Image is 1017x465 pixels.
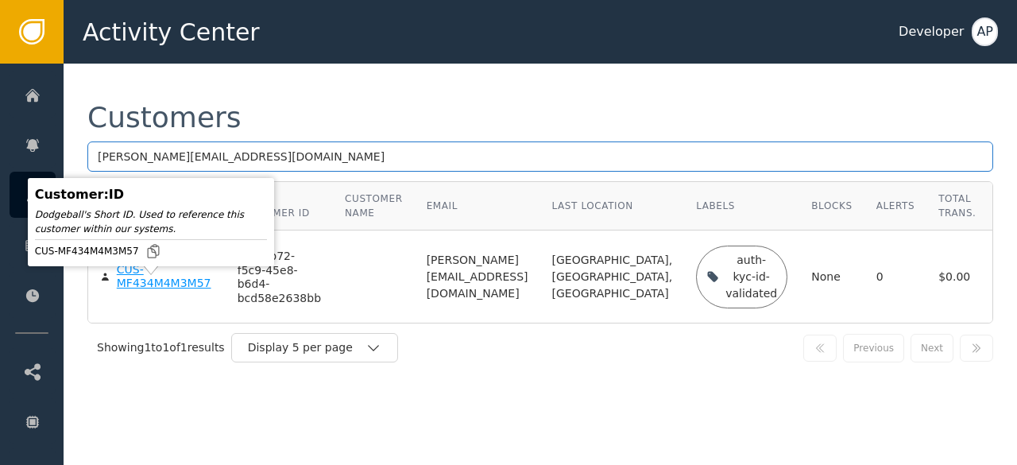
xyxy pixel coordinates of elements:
[345,192,403,220] div: Customer Name
[248,339,365,356] div: Display 5 per page
[540,231,685,323] td: [GEOGRAPHIC_DATA], [GEOGRAPHIC_DATA], [GEOGRAPHIC_DATA]
[87,141,993,172] input: Search by name, email, or ID
[899,22,964,41] div: Developer
[231,333,398,362] button: Display 5 per page
[811,269,852,285] div: None
[35,243,267,259] div: CUS-MF434M4M3M57
[972,17,998,46] button: AP
[876,199,915,213] div: Alerts
[117,263,214,291] div: CUS-MF434M4M3M57
[97,339,225,356] div: Showing 1 to 1 of 1 results
[83,14,260,50] span: Activity Center
[415,231,540,323] td: [PERSON_NAME][EMAIL_ADDRESS][DOMAIN_NAME]
[696,199,787,213] div: Labels
[938,192,976,220] div: Total Trans.
[427,199,528,213] div: Email
[552,199,673,213] div: Last Location
[238,250,321,305] div: 0b3f6b72-f5c9-45e8-b6d4-bcd58e2638bb
[35,207,267,236] div: Dodgeball's Short ID. Used to reference this customer within our systems.
[811,199,852,213] div: Blocks
[725,252,777,302] div: auth-kyc-id-validated
[238,192,321,220] div: Your Customer ID
[87,103,242,132] div: Customers
[864,231,927,323] td: 0
[926,231,988,323] td: $0.00
[35,185,267,204] div: Customer : ID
